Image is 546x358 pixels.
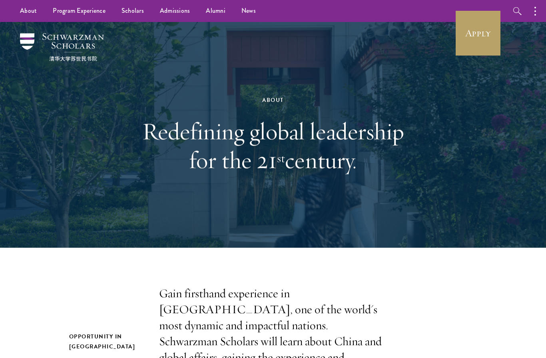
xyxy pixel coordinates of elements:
[69,332,143,352] h2: Opportunity in [GEOGRAPHIC_DATA]
[135,117,411,175] h1: Redefining global leadership for the 21 century.
[277,151,285,166] sup: st
[20,33,104,61] img: Schwarzman Scholars
[135,95,411,105] div: About
[456,11,500,56] a: Apply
